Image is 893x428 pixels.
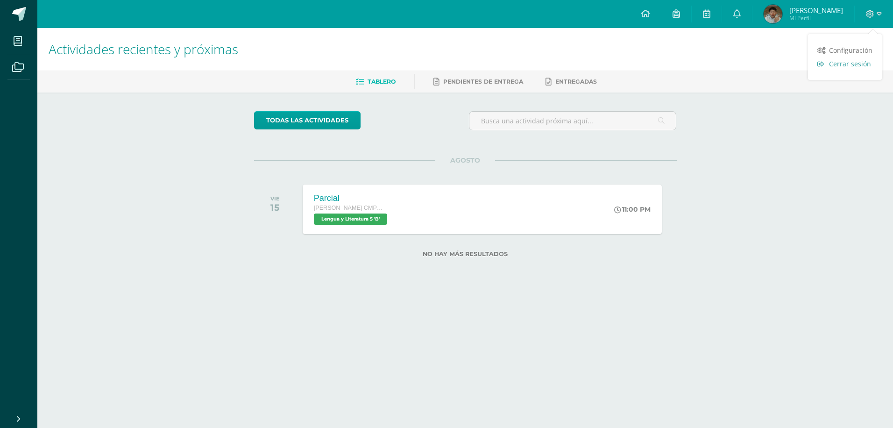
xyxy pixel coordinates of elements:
[808,43,882,57] a: Configuración
[443,78,523,85] span: Pendientes de entrega
[808,57,882,71] a: Cerrar sesión
[469,112,676,130] input: Busca una actividad próxima aquí...
[314,193,390,203] div: Parcial
[356,74,396,89] a: Tablero
[829,59,871,68] span: Cerrar sesión
[254,111,361,129] a: todas las Actividades
[764,5,782,23] img: 7ae2895e5327fb7d9bac5f92124a37e4.png
[314,214,387,225] span: Lengua y Literatura 5 'B'
[435,156,495,164] span: AGOSTO
[789,6,843,15] span: [PERSON_NAME]
[546,74,597,89] a: Entregadas
[49,40,238,58] span: Actividades recientes y próximas
[270,202,280,213] div: 15
[368,78,396,85] span: Tablero
[314,205,384,211] span: [PERSON_NAME] CMP Bachillerato en CCLL con Orientación en Computación
[433,74,523,89] a: Pendientes de entrega
[614,205,651,214] div: 11:00 PM
[789,14,843,22] span: Mi Perfil
[829,46,872,55] span: Configuración
[555,78,597,85] span: Entregadas
[270,195,280,202] div: VIE
[254,250,677,257] label: No hay más resultados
